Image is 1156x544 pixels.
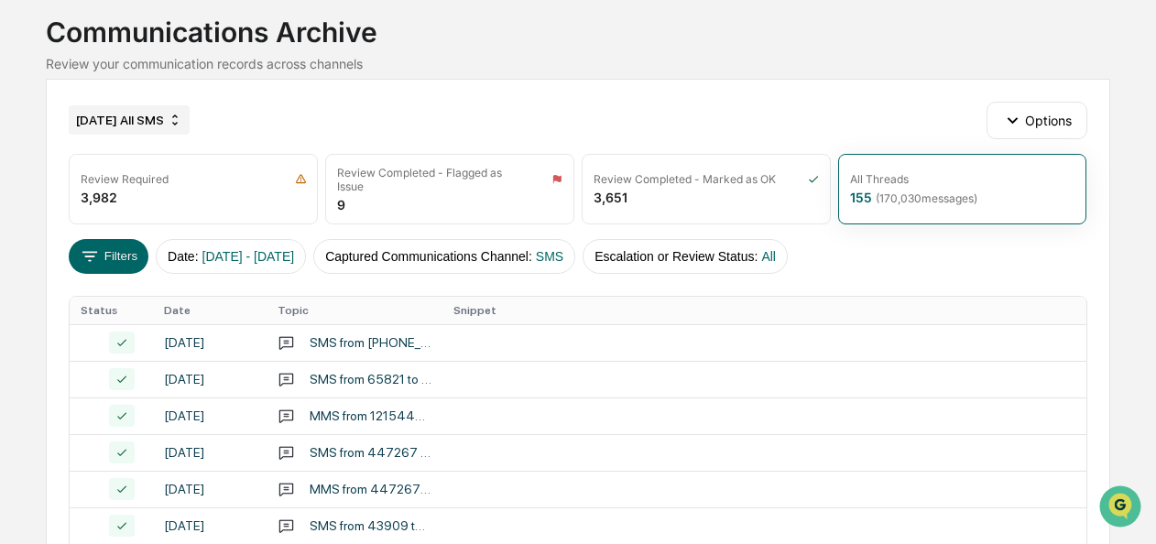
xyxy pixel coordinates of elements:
a: Powered byPylon [129,309,222,323]
div: SMS from [PHONE_NUMBER] to 16179132237 [310,335,431,350]
span: Pylon [182,310,222,323]
a: 🗄️Attestations [125,223,234,256]
div: 155 [850,190,977,205]
div: Review Completed - Flagged as Issue [337,166,529,193]
div: [DATE] [164,408,256,423]
div: [DATE] [164,445,256,460]
div: MMS from 447267 to 12673185508 [310,482,431,496]
div: Start new chat [62,139,300,158]
img: icon [295,173,307,185]
button: Captured Communications Channel:SMS [313,239,575,274]
a: 🖐️Preclearance [11,223,125,256]
span: Preclearance [37,230,118,248]
div: Review Required [81,172,169,186]
div: [DATE] [164,482,256,496]
th: Date [153,297,267,324]
iframe: Open customer support [1097,484,1147,533]
div: 🗄️ [133,232,147,246]
span: SMS [536,249,563,264]
img: 1746055101610-c473b297-6a78-478c-a979-82029cc54cd1 [18,139,51,172]
span: Attestations [151,230,227,248]
img: icon [808,173,819,185]
th: Status [70,297,152,324]
div: 🖐️ [18,232,33,246]
p: How can we help? [18,38,333,67]
span: All [761,249,776,264]
div: Review your communication records across channels [46,56,1109,71]
img: icon [551,173,562,185]
div: MMS from 12154443056 to 14846804794 [310,408,431,423]
button: Start new chat [311,145,333,167]
div: 3,651 [594,190,627,205]
button: Options [987,102,1086,138]
div: [DATE] [164,518,256,533]
div: We're available if you need us! [62,158,232,172]
div: [DATE] All SMS [69,105,190,135]
a: 🔎Data Lookup [11,257,123,290]
button: Date:[DATE] - [DATE] [156,239,306,274]
span: ( 170,030 messages) [876,191,977,205]
th: Topic [267,297,442,324]
span: Data Lookup [37,265,115,283]
span: [DATE] - [DATE] [202,249,295,264]
button: Escalation or Review Status:All [583,239,788,274]
button: Filters [69,239,148,274]
div: SMS from 65821 to [PHONE_NUMBER] [310,372,431,386]
div: 🔎 [18,267,33,281]
div: SMS from 43909 to [PHONE_NUMBER] [310,518,431,533]
th: Snippet [442,297,1086,324]
div: Communications Archive [46,1,1109,49]
div: 3,982 [81,190,117,205]
div: 9 [337,197,345,212]
div: SMS from 447267 to [PHONE_NUMBER] [310,445,431,460]
div: All Threads [850,172,909,186]
div: Review Completed - Marked as OK [594,172,776,186]
div: [DATE] [164,335,256,350]
div: [DATE] [164,372,256,386]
